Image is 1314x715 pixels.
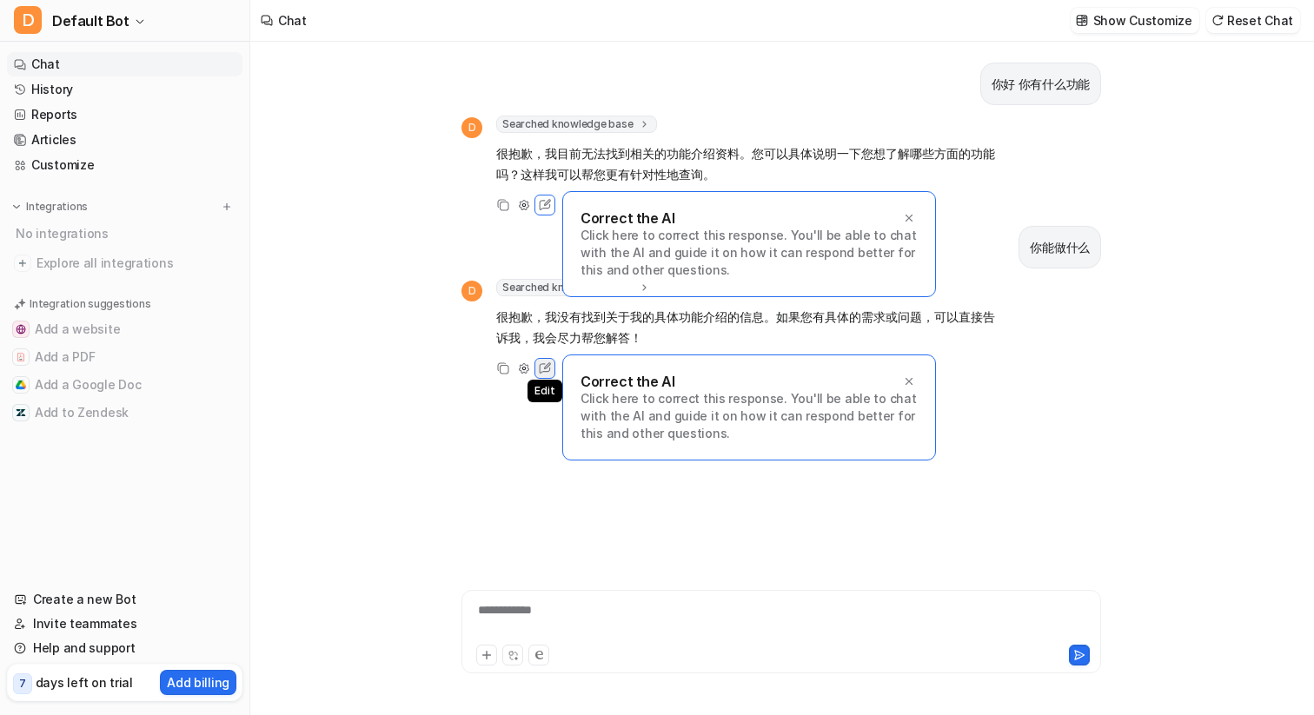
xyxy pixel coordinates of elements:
p: Click here to correct this response. You'll be able to chat with the AI and guide it on how it ca... [581,390,918,442]
div: Chat [278,11,307,30]
img: Add a PDF [16,352,26,362]
button: Add a Google DocAdd a Google Doc [7,371,242,399]
p: Correct the AI [581,209,674,227]
a: Create a new Bot [7,587,242,612]
a: Explore all integrations [7,251,242,275]
img: Add a Google Doc [16,380,26,390]
button: Reset Chat [1206,8,1300,33]
a: Chat [7,52,242,76]
a: Invite teammates [7,612,242,636]
span: D [461,117,482,138]
p: days left on trial [36,673,133,692]
img: Add to Zendesk [16,407,26,418]
a: Help and support [7,636,242,660]
a: Reports [7,103,242,127]
div: No integrations [10,219,242,248]
p: 7 [19,676,26,692]
button: Add to ZendeskAdd to Zendesk [7,399,242,427]
p: Correct the AI [581,373,674,390]
span: D [14,6,42,34]
a: Articles [7,128,242,152]
img: reset [1211,14,1224,27]
p: Integration suggestions [30,296,150,312]
p: Click here to correct this response. You'll be able to chat with the AI and guide it on how it ca... [581,227,918,279]
img: customize [1076,14,1088,27]
img: expand menu [10,201,23,213]
p: Integrations [26,200,88,214]
p: Show Customize [1093,11,1192,30]
a: Customize [7,153,242,177]
span: Edit [528,380,561,402]
button: Integrations [7,198,93,215]
img: explore all integrations [14,255,31,272]
button: Add billing [160,670,236,695]
img: Add a website [16,324,26,334]
span: Explore all integrations [36,249,236,277]
p: 很抱歉，我没有找到关于我的具体功能介绍的信息。如果您有具体的需求或问题，可以直接告诉我，我会尽力帮您解答！ [496,307,1005,348]
p: Add billing [167,673,229,692]
button: Add a websiteAdd a website [7,315,242,343]
span: D [461,281,482,301]
img: menu_add.svg [221,201,233,213]
button: Add a PDFAdd a PDF [7,343,242,371]
p: 很抱歉，我目前无法找到相关的功能介绍资料。您可以具体说明一下您想了解哪些方面的功能吗？这样我可以帮您更有针对性地查询。 [496,143,1005,185]
p: 你好 你有什么功能 [992,74,1090,95]
p: 你能做什么 [1030,237,1090,258]
span: Searched knowledge base [496,116,657,133]
span: Default Bot [52,9,129,33]
span: Searched knowledge base [496,279,657,296]
a: History [7,77,242,102]
button: Show Customize [1071,8,1199,33]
